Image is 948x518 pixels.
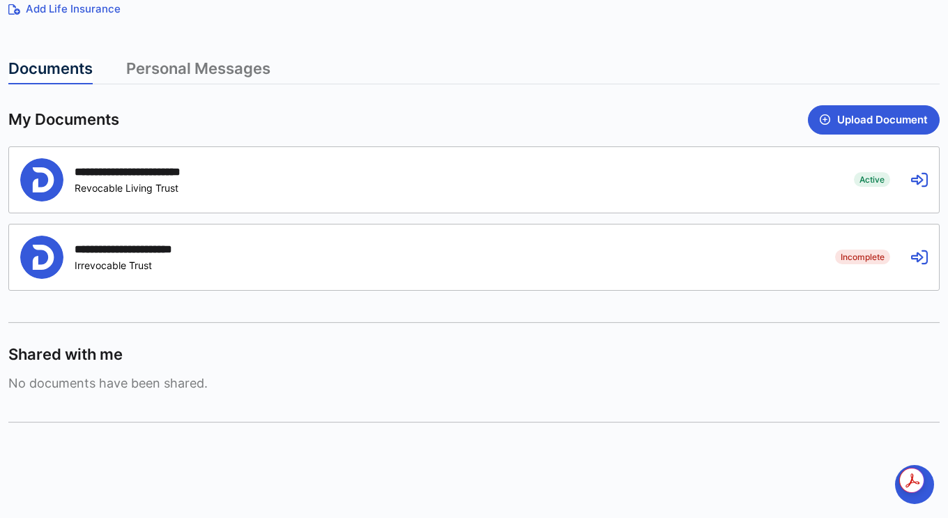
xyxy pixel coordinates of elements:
img: Person [20,158,63,201]
div: Revocable Living Trust [75,182,214,194]
img: Person [20,236,63,279]
span: Active [854,172,890,186]
a: Personal Messages [126,59,270,84]
a: Add Life Insurance [8,1,940,17]
span: Shared with me [8,344,123,365]
div: Irrevocable Trust [75,259,201,271]
span: Incomplete [835,250,890,264]
button: Upload Document [808,105,940,135]
a: Documents [8,59,93,84]
span: My Documents [8,109,119,130]
span: No documents have been shared. [8,376,940,390]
